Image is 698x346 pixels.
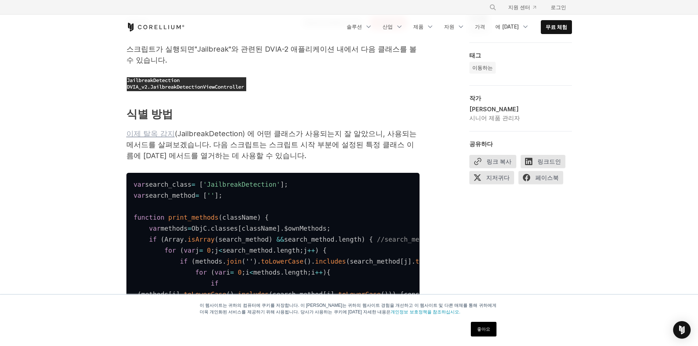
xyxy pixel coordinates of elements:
span: ] [215,191,219,199]
span: < [250,268,254,276]
font: 에 [DATE] [495,23,519,30]
span: { [323,246,327,254]
span: ] [330,290,335,298]
span: toLowerCase [416,257,458,265]
font: 이동하는 [472,64,493,71]
span: var [215,268,226,276]
span: ( [215,235,219,243]
span: className [222,213,257,221]
span: toLowerCase [184,290,226,298]
span: var [134,181,145,188]
span: . [411,257,416,265]
span: [ [199,181,203,188]
span: var [134,191,145,199]
span: ] [276,224,280,232]
font: 지저귀다 [486,174,510,181]
span: isArray [188,235,215,243]
div: 탐색 메뉴 [480,1,572,14]
font: 좋아요 [477,327,490,332]
span: for [165,246,176,254]
span: ; [307,268,311,276]
font: 솔루션 [347,23,362,30]
span: ; [300,246,304,254]
span: ( [346,257,350,265]
span: ) [230,290,234,298]
font: (JailbreakDetection) 에 어떤 클래스가 사용되는지 잘 알았으니 [175,129,383,138]
a: 이제 탈옥 감지 [126,129,175,138]
a: 좋아요 [471,322,496,336]
span: ( [160,235,165,243]
font: 태그 [469,52,481,59]
span: ) [392,290,396,298]
a: 페이스북 [518,171,568,187]
span: 0 [207,246,211,254]
span: . [222,257,226,265]
span: ; [211,246,215,254]
span: { [326,268,330,276]
span: ; [326,224,330,232]
span: { [400,290,404,298]
span: var [184,246,196,254]
span: ( [192,257,196,265]
span: ) [315,246,319,254]
span: ( [381,290,385,298]
span: includes [315,257,346,265]
font: 공유하다 [469,140,493,148]
span: ) [361,235,365,243]
span: . [334,235,338,243]
a: 지저귀다 [469,171,518,187]
span: ( [242,257,246,265]
span: ) [388,290,392,298]
span: ) [253,257,257,265]
span: [ [203,191,207,199]
span: { [369,235,373,243]
span: { [265,213,269,221]
span: . [234,290,238,298]
span: . [257,257,261,265]
span: && [276,235,284,243]
span: 'JailbreakDetection' [203,181,280,188]
span: [ [238,224,242,232]
span: ) [307,257,311,265]
span: ; [242,268,246,276]
font: 링크드인 [538,158,561,165]
span: . [184,235,188,243]
div: 인터콤 메신저 열기 [673,321,691,339]
span: . [180,290,184,298]
span: . [280,268,284,276]
font: 식별 방법 [126,107,173,120]
span: = [199,246,203,254]
span: print_methods [168,213,218,221]
span: ) [269,235,273,243]
font: 자원 [444,23,454,30]
span: ) [323,268,327,276]
font: 페이스북 [535,174,559,181]
font: 로그인 [551,4,566,10]
span: ] [176,290,180,298]
font: 무료 체험 [546,24,567,30]
span: ( [226,290,230,298]
font: 지원 센터 [508,4,530,10]
font: 이 웹사이트는 귀하의 컴퓨터에 쿠키를 저장합니다. 이 [PERSON_NAME]는 귀하의 웹사이트 경험을 개선하고 이 웹사이트 및 다른 매체를 통해 귀하에게 더욱 개인화된 서비... [200,303,496,315]
span: includes [238,290,269,298]
span: [ [323,290,327,298]
a: 개인정보 보호정책을 참조하십시오. [391,309,460,315]
span: . [335,290,339,298]
span: var [149,224,161,232]
span: ] [408,257,412,265]
span: ++ [307,246,315,254]
div: 탐색 메뉴 [342,20,572,34]
span: . [273,246,277,254]
font: 산업 [383,23,393,30]
font: 작가 [469,94,481,102]
span: ( [180,246,184,254]
span: ( [137,290,141,298]
span: ( [303,257,307,265]
span: ; [218,191,222,199]
span: function [134,213,165,221]
span: toLowerCase [261,257,303,265]
span: = [195,191,199,199]
span: 0 [238,268,242,276]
